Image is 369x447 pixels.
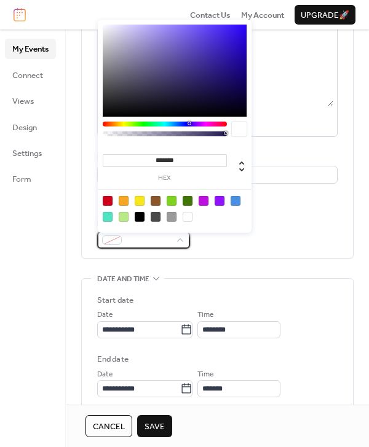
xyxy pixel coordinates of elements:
[12,173,31,185] span: Form
[135,212,145,222] div: #000000
[97,309,113,321] span: Date
[183,196,192,206] div: #417505
[241,9,284,21] span: My Account
[5,143,56,163] a: Settings
[103,175,227,182] label: hex
[301,9,349,21] span: Upgrade 🚀
[151,212,161,222] div: #4A4A4A
[137,415,172,437] button: Save
[215,196,224,206] div: #9013FE
[97,353,129,365] div: End date
[12,69,43,82] span: Connect
[119,196,129,206] div: #F5A623
[197,309,213,321] span: Time
[85,415,132,437] button: Cancel
[97,294,133,306] div: Start date
[199,196,208,206] div: #BD10E0
[14,8,26,21] img: logo
[167,212,177,222] div: #9B9B9B
[5,169,56,189] a: Form
[97,273,149,286] span: Date and time
[135,196,145,206] div: #F8E71C
[5,65,56,85] a: Connect
[167,196,177,206] div: #7ED321
[190,9,231,21] span: Contact Us
[241,9,284,21] a: My Account
[119,212,129,222] div: #B8E986
[190,9,231,21] a: Contact Us
[5,91,56,111] a: Views
[151,196,161,206] div: #8B572A
[97,368,113,381] span: Date
[197,368,213,381] span: Time
[5,39,56,58] a: My Events
[12,122,37,134] span: Design
[183,212,192,222] div: #FFFFFF
[12,95,34,107] span: Views
[93,421,125,433] span: Cancel
[295,5,355,25] button: Upgrade🚀
[103,196,113,206] div: #D0021B
[5,117,56,137] a: Design
[231,196,240,206] div: #4A90E2
[12,147,42,160] span: Settings
[103,212,113,222] div: #50E3C2
[145,421,165,433] span: Save
[12,43,49,55] span: My Events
